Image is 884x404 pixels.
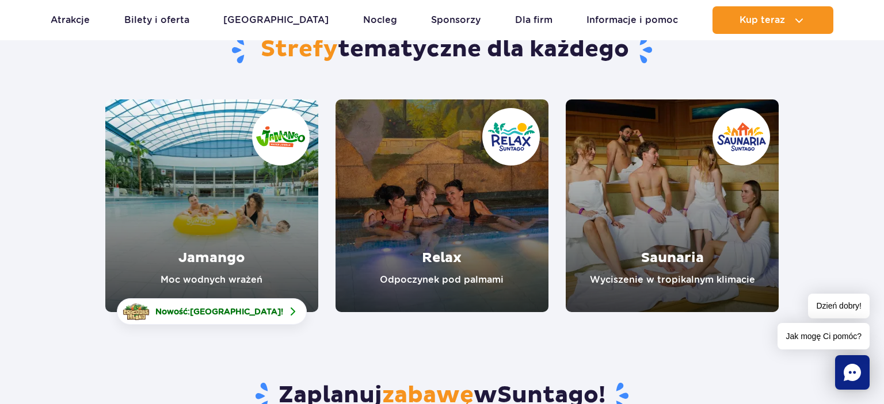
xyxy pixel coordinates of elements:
[51,6,90,34] a: Atrakcje
[566,99,779,312] a: Saunaria
[105,99,318,312] a: Jamango
[223,6,329,34] a: [GEOGRAPHIC_DATA]
[586,6,678,34] a: Informacje i pomoc
[778,323,870,349] span: Jak mogę Ci pomóc?
[712,6,833,34] button: Kup teraz
[190,307,281,316] span: [GEOGRAPHIC_DATA]
[835,355,870,390] div: Chat
[808,294,870,318] span: Dzień dobry!
[155,306,283,317] span: Nowość: !
[261,35,338,64] span: Strefy
[740,15,785,25] span: Kup teraz
[515,6,552,34] a: Dla firm
[431,6,481,34] a: Sponsorzy
[117,298,307,325] a: Nowość:[GEOGRAPHIC_DATA]!
[336,99,548,312] a: Relax
[124,6,189,34] a: Bilety i oferta
[105,35,779,65] h1: tematyczne dla każdego
[363,6,397,34] a: Nocleg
